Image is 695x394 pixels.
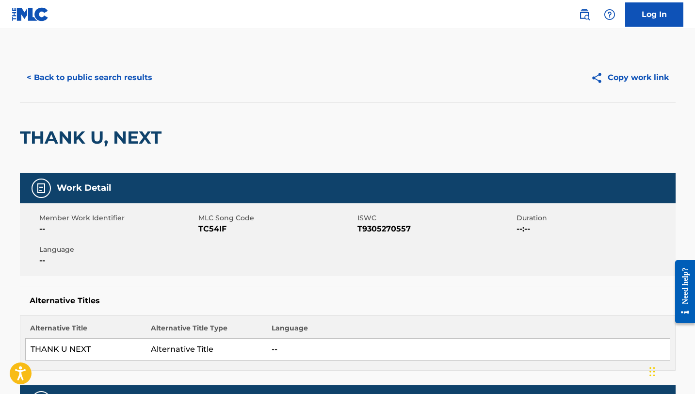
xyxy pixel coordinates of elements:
span: ISWC [357,213,514,223]
img: MLC Logo [12,7,49,21]
img: Copy work link [591,72,608,84]
a: Public Search [575,5,594,24]
span: -- [39,255,196,266]
span: TC54IF [198,223,355,235]
button: < Back to public search results [20,66,159,90]
td: -- [267,339,670,361]
span: --:-- [517,223,673,235]
div: Drag [649,357,655,386]
th: Alternative Title [25,323,146,339]
span: T9305270557 [357,223,514,235]
img: search [579,9,590,20]
td: THANK U NEXT [25,339,146,361]
button: Copy work link [584,66,676,90]
span: Language [39,245,196,255]
th: Language [267,323,670,339]
span: MLC Song Code [198,213,355,223]
span: Duration [517,213,673,223]
img: Work Detail [35,182,47,194]
td: Alternative Title [146,339,267,361]
h5: Work Detail [57,182,111,194]
th: Alternative Title Type [146,323,267,339]
span: Member Work Identifier [39,213,196,223]
div: Help [600,5,619,24]
iframe: Chat Widget [647,347,695,394]
h2: THANK U, NEXT [20,127,166,148]
a: Log In [625,2,683,27]
iframe: Resource Center [668,252,695,330]
span: -- [39,223,196,235]
h5: Alternative Titles [30,296,666,306]
img: help [604,9,615,20]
